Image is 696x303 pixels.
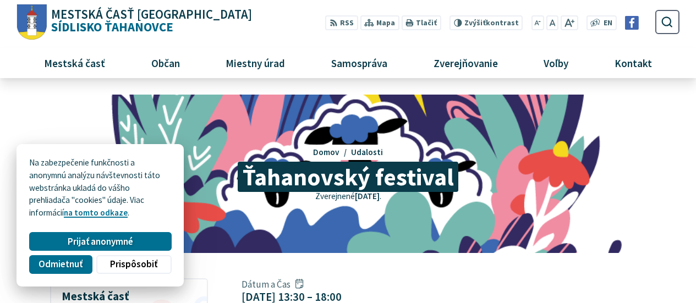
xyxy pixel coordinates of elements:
a: Voľby [525,48,588,78]
a: EN [600,18,615,29]
button: Zmenšiť veľkosť písma [531,15,545,30]
span: kontrast [464,19,519,27]
button: Nastaviť pôvodnú veľkosť písma [546,15,558,30]
img: Prejsť na domovskú stránku [17,4,47,40]
a: Miestny úrad [207,48,304,78]
button: Zväčšiť veľkosť písma [561,15,578,30]
span: Dátum a Čas [242,278,342,290]
button: Prijať anonymné [29,232,171,251]
span: Prijať anonymné [68,236,133,247]
button: Odmietnuť [29,255,92,274]
span: Sídlisko Ťahanovce [47,8,252,34]
a: Udalosti [351,147,383,157]
a: Kontakt [596,48,671,78]
span: Kontakt [611,48,656,78]
p: Zverejnené . [313,190,382,203]
span: [DATE] [355,191,380,201]
span: Ťahanovský festival [238,162,458,192]
span: Domov [313,147,339,157]
a: Zverejňovanie [414,48,517,78]
a: RSS [325,15,358,30]
a: Logo Sídlisko Ťahanovce, prejsť na domovskú stránku. [17,4,251,40]
span: Zverejňovanie [429,48,502,78]
a: Občan [132,48,199,78]
a: Mapa [360,15,399,30]
span: Občan [147,48,184,78]
span: Tlačiť [416,19,437,27]
a: Samospráva [313,48,407,78]
button: Tlačiť [401,15,441,30]
span: Odmietnuť [39,258,83,270]
span: Voľby [540,48,573,78]
span: Prispôsobiť [110,258,157,270]
img: Prejsť na Facebook stránku [625,16,639,30]
span: RSS [340,18,354,29]
span: Miestny úrad [222,48,289,78]
span: Mapa [376,18,395,29]
span: EN [604,18,612,29]
a: Mestská časť [25,48,124,78]
p: Na zabezpečenie funkčnosti a anonymnú analýzu návštevnosti táto webstránka ukladá do vášho prehli... [29,157,171,219]
button: Prispôsobiť [96,255,171,274]
span: Mestská časť [40,48,109,78]
button: Zvýšiťkontrast [450,15,523,30]
a: na tomto odkaze [64,207,128,218]
span: Mestská časť [GEOGRAPHIC_DATA] [51,8,252,21]
span: Samospráva [327,48,391,78]
span: Zvýšiť [464,18,486,27]
a: Domov [313,147,350,157]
